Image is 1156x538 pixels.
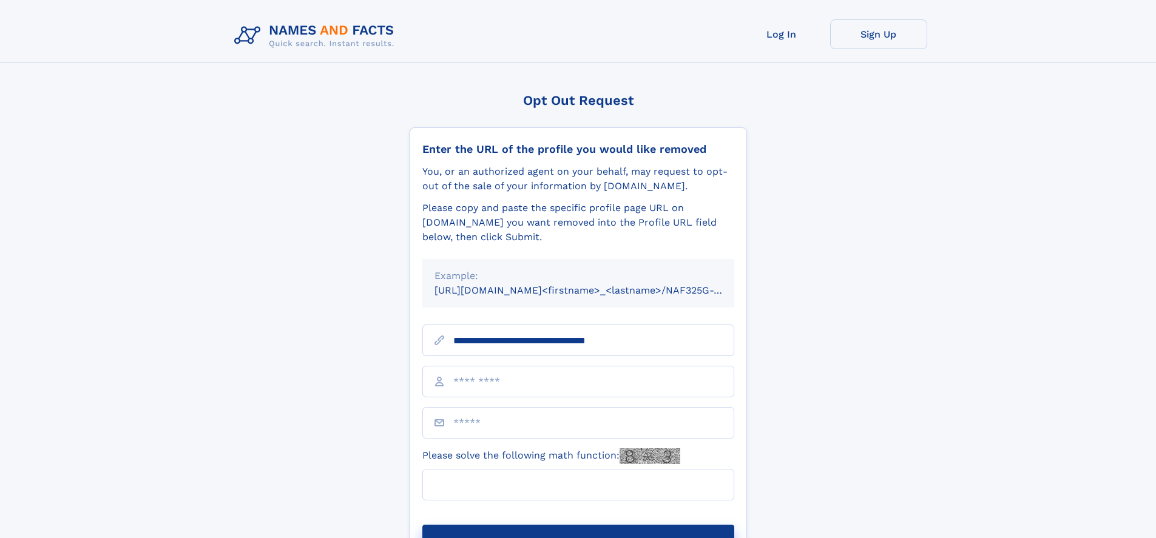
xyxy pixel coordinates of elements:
img: Logo Names and Facts [229,19,404,52]
div: Opt Out Request [410,93,747,108]
div: Example: [434,269,722,283]
a: Sign Up [830,19,927,49]
div: Enter the URL of the profile you would like removed [422,143,734,156]
div: You, or an authorized agent on your behalf, may request to opt-out of the sale of your informatio... [422,164,734,193]
label: Please solve the following math function: [422,448,680,464]
a: Log In [733,19,830,49]
div: Please copy and paste the specific profile page URL on [DOMAIN_NAME] you want removed into the Pr... [422,201,734,244]
small: [URL][DOMAIN_NAME]<firstname>_<lastname>/NAF325G-xxxxxxxx [434,284,757,296]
